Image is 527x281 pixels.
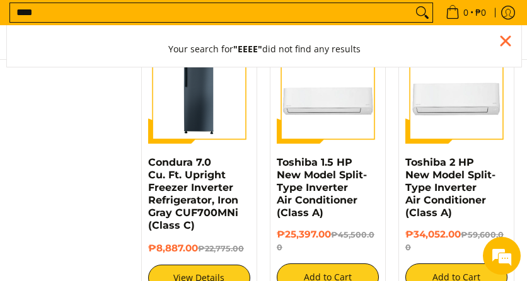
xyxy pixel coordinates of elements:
[277,230,374,252] del: ₱45,500.00
[148,42,250,144] img: Condura 7.0 Cu. Ft. Upright Freezer Inverter Refrigerator, Iron Gray CUF700MNi (Class C)
[277,156,367,219] a: Toshiba 1.5 HP New Model Split-Type Inverter Air Conditioner (Class A)
[473,8,488,17] span: ₱0
[277,42,379,144] img: Toshiba 1.5 HP New Model Split-Type Inverter Air Conditioner (Class A)
[207,6,237,37] div: Minimize live chat window
[496,32,515,50] div: Close pop up
[6,165,240,209] textarea: Type your message and click 'Submit'
[277,229,379,254] h6: ₱25,397.00
[185,209,229,226] em: Submit
[148,243,250,255] h6: ₱8,887.00
[66,71,212,87] div: Leave a message
[461,8,470,17] span: 0
[405,42,507,144] img: Toshiba 2 HP New Model Split-Type Inverter Air Conditioner (Class A)
[26,69,220,197] span: We are offline. Please leave us a message.
[442,6,490,20] span: •
[148,156,238,231] a: Condura 7.0 Cu. Ft. Upright Freezer Inverter Refrigerator, Iron Gray CUF700MNi (Class C)
[405,156,495,219] a: Toshiba 2 HP New Model Split-Type Inverter Air Conditioner (Class A)
[412,3,432,22] button: Search
[156,32,373,67] button: Your search for"EEEE"did not find any results
[198,244,244,253] del: ₱22,775.00
[405,229,507,254] h6: ₱34,052.00
[405,230,504,252] del: ₱59,600.00
[233,43,262,55] strong: "EEEE"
